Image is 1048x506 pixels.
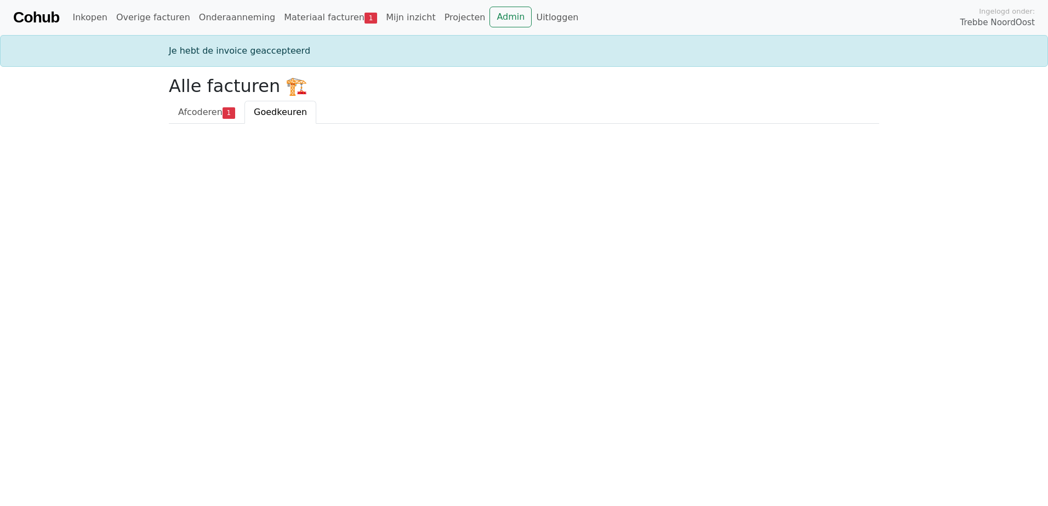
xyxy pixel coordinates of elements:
[440,7,490,28] a: Projecten
[254,107,307,117] span: Goedkeuren
[178,107,223,117] span: Afcoderen
[381,7,440,28] a: Mijn inzicht
[223,107,235,118] span: 1
[68,7,111,28] a: Inkopen
[364,13,377,24] span: 1
[162,44,886,58] div: Je hebt de invoice geaccepteerd
[532,7,583,28] a: Uitloggen
[960,16,1035,29] span: Trebbe NoordOost
[195,7,280,28] a: Onderaanneming
[244,101,316,124] a: Goedkeuren
[112,7,195,28] a: Overige facturen
[979,6,1035,16] span: Ingelogd onder:
[489,7,532,27] a: Admin
[280,7,381,28] a: Materiaal facturen1
[169,76,879,96] h2: Alle facturen 🏗️
[169,101,244,124] a: Afcoderen1
[13,4,59,31] a: Cohub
